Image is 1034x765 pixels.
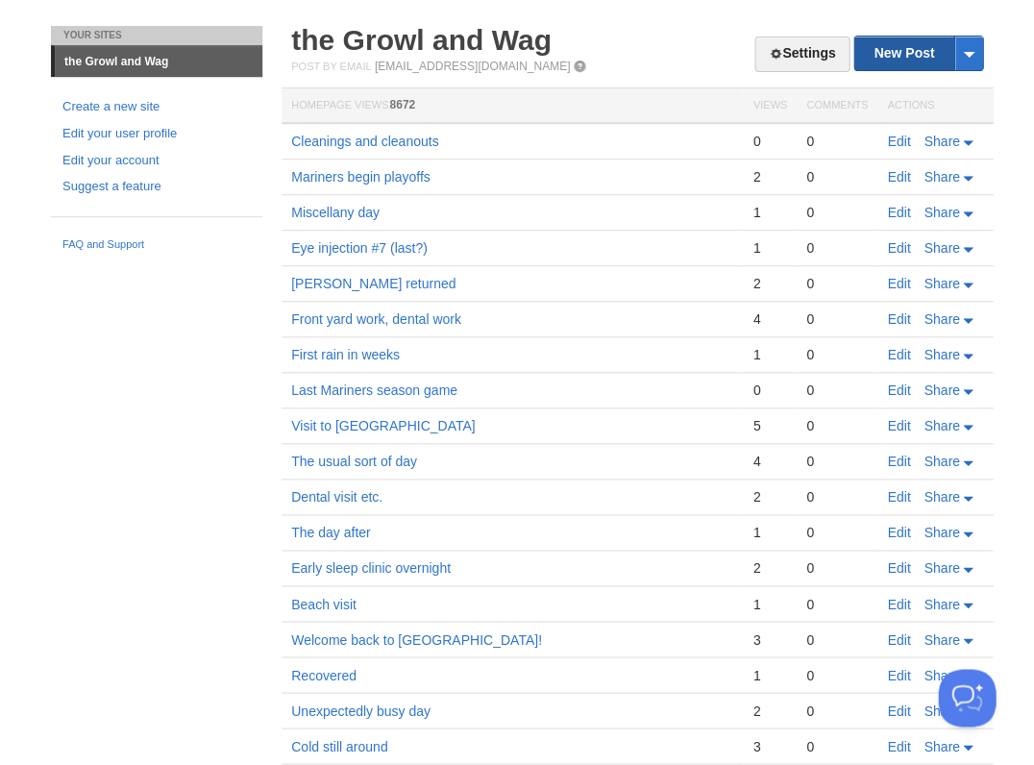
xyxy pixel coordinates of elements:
[806,702,868,719] div: 0
[806,168,868,185] div: 0
[923,631,959,647] span: Share
[923,169,959,185] span: Share
[291,489,382,505] a: Dental visit etc.
[752,133,786,150] div: 0
[887,311,910,327] a: Edit
[291,61,371,72] span: Post by Email
[923,703,959,718] span: Share
[923,276,959,291] span: Share
[291,738,387,753] a: Cold still around
[51,26,262,45] li: Your Sites
[923,418,959,433] span: Share
[887,489,910,505] a: Edit
[752,595,786,612] div: 1
[752,488,786,506] div: 2
[923,311,959,327] span: Share
[62,177,251,197] a: Suggest a feature
[923,525,959,540] span: Share
[887,347,910,362] a: Edit
[389,98,415,111] span: 8672
[375,60,570,73] a: [EMAIL_ADDRESS][DOMAIN_NAME]
[887,240,910,256] a: Edit
[923,205,959,220] span: Share
[291,134,438,149] a: Cleanings and cleanouts
[291,454,417,469] a: The usual sort of day
[887,454,910,469] a: Edit
[291,169,430,185] a: Mariners begin playoffs
[291,418,475,433] a: Visit to [GEOGRAPHIC_DATA]
[62,124,251,144] a: Edit your user profile
[291,382,457,398] a: Last Mariners season game
[797,88,877,124] th: Comments
[752,417,786,434] div: 5
[291,703,431,718] a: Unexpectedly busy day
[923,667,959,682] span: Share
[938,669,996,727] iframe: Help Scout Beacon - Open
[282,88,743,124] th: Homepage Views
[62,97,251,117] a: Create a new site
[887,205,910,220] a: Edit
[806,204,868,221] div: 0
[806,737,868,754] div: 0
[806,453,868,470] div: 0
[291,667,357,682] a: Recovered
[923,134,959,149] span: Share
[752,346,786,363] div: 1
[752,204,786,221] div: 1
[923,347,959,362] span: Share
[806,595,868,612] div: 0
[752,382,786,399] div: 0
[752,702,786,719] div: 2
[806,417,868,434] div: 0
[923,596,959,611] span: Share
[923,382,959,398] span: Share
[806,559,868,577] div: 0
[754,37,849,72] a: Settings
[923,454,959,469] span: Share
[923,489,959,505] span: Share
[923,240,959,256] span: Share
[806,133,868,150] div: 0
[887,525,910,540] a: Edit
[291,276,455,291] a: [PERSON_NAME] returned
[806,382,868,399] div: 0
[62,236,251,254] a: FAQ and Support
[291,525,371,540] a: The day after
[887,667,910,682] a: Edit
[806,524,868,541] div: 0
[887,631,910,647] a: Edit
[887,738,910,753] a: Edit
[752,737,786,754] div: 3
[887,276,910,291] a: Edit
[806,275,868,292] div: 0
[877,88,993,124] th: Actions
[887,169,910,185] a: Edit
[806,666,868,683] div: 0
[743,88,796,124] th: Views
[752,453,786,470] div: 4
[752,630,786,648] div: 3
[291,24,552,56] a: the Growl and Wag
[887,596,910,611] a: Edit
[806,239,868,257] div: 0
[752,239,786,257] div: 1
[291,560,451,576] a: Early sleep clinic overnight
[752,275,786,292] div: 2
[887,418,910,433] a: Edit
[291,596,357,611] a: Beach visit
[752,310,786,328] div: 4
[887,134,910,149] a: Edit
[62,151,251,171] a: Edit your account
[806,346,868,363] div: 0
[887,703,910,718] a: Edit
[291,240,428,256] a: Eye injection #7 (last?)
[806,630,868,648] div: 0
[291,347,400,362] a: First rain in weeks
[854,37,982,70] a: New Post
[887,560,910,576] a: Edit
[806,488,868,506] div: 0
[55,46,262,77] a: the Growl and Wag
[752,666,786,683] div: 1
[291,311,461,327] a: Front yard work, dental work
[752,524,786,541] div: 1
